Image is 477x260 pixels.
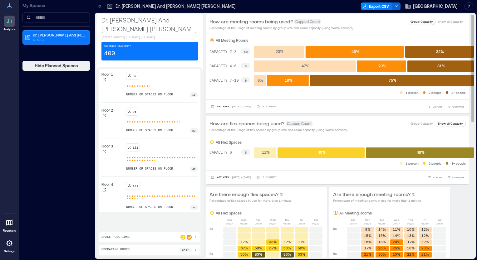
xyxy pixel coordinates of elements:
[426,174,444,181] button: EXPORT
[351,49,359,54] text: 45 %
[209,174,253,181] button: Last Week |[DATE]-[DATE]
[22,2,90,9] p: My Spaces
[407,252,415,256] text: 22%
[133,73,136,78] p: 37
[261,176,276,179] p: 15 minutes
[240,222,248,225] p: 08/25
[3,27,15,31] p: Analytics
[364,222,371,225] p: 08/25
[437,64,445,68] text: 31 %
[421,252,429,256] text: 21%
[270,218,276,222] p: Wed
[298,240,305,244] text: 17%
[406,90,419,95] p: 1 person
[318,150,326,154] text: 40 %
[333,190,411,198] p: Are there enough meeting rooms?
[133,183,138,188] p: 141
[104,49,115,58] p: 400
[393,234,400,238] text: 14%
[438,121,463,126] p: Show all Capacity
[258,78,263,82] text: 6 %
[101,108,113,113] p: Floor 2
[350,222,357,225] p: 08/24
[424,218,426,222] p: Fri
[255,246,262,250] text: 50%
[133,109,136,114] p: 91
[209,104,253,110] button: Last Week |[DATE]-[DATE]
[116,3,235,9] p: Dr. [PERSON_NAME] And [PERSON_NAME] [PERSON_NAME]
[333,198,421,203] p: Percentage of meeting rooms in use for more than 1 minute
[378,234,386,238] text: 15%
[389,78,396,82] text: 75 %
[413,3,458,9] span: [GEOGRAPHIC_DATA]
[209,151,232,155] text: CAPACITY 6
[2,236,17,255] a: Settings
[365,218,370,222] p: Mon
[192,167,195,171] p: 40
[256,218,261,222] p: Tue
[407,234,415,238] text: 13%
[378,222,386,225] p: 08/26
[3,229,16,233] p: Floorplans
[2,14,17,33] a: Analytics
[33,32,85,37] p: Dr. [PERSON_NAME] And [PERSON_NAME] [PERSON_NAME]
[436,49,444,54] text: 32 %
[209,198,292,203] p: Percentage of flex spaces in use for more than 1 minute
[378,252,386,256] text: 30%
[421,227,429,231] text: 12%
[378,64,386,68] text: 23 %
[276,49,283,54] text: 23 %
[407,246,415,250] text: 18%
[408,218,413,222] p: Thu
[411,121,433,126] p: Group Capacity
[216,210,242,215] p: All Flex Spaces
[33,37,85,42] p: 4 Floors
[192,129,195,132] p: 22
[209,226,213,231] p: 8a
[226,222,233,225] p: 08/24
[333,251,337,256] p: 9a
[421,222,429,225] p: 08/29
[101,235,130,240] p: Space Functions
[339,210,372,215] p: All Meeting Rooms
[283,222,291,225] p: 08/28
[241,218,247,222] p: Mon
[421,240,429,244] text: 17%
[283,246,291,250] text: 50%
[182,248,189,252] p: 8a - 6p
[393,227,400,231] text: 11%
[101,72,113,77] p: Floor 1
[407,222,414,225] p: 08/28
[364,246,371,250] text: 17%
[126,166,173,171] p: number of spaces on floor
[364,252,371,256] text: 21%
[269,222,276,225] p: 08/27
[451,90,466,95] p: 3+ people
[314,218,318,222] p: Sat
[209,79,239,83] text: CAPACITY 7-10
[393,246,400,250] text: 25%
[261,105,276,108] p: 15 minutes
[403,1,460,11] button: [GEOGRAPHIC_DATA]
[209,18,293,25] p: How are meeting rooms being used?
[452,105,465,108] span: COMPARE
[364,240,371,244] text: 15%
[436,222,443,225] p: 08/30
[101,182,113,187] p: Floor 4
[209,25,353,30] p: Percentage of the usage of meeting rooms by group size and room capacity (using Waffle sensors)
[269,240,277,244] text: 33%
[393,252,400,256] text: 20%
[351,218,356,222] p: Sun
[301,64,309,68] text: 47 %
[429,161,441,166] p: 2 people
[446,174,466,181] button: COMPARE
[269,246,276,250] text: 67%
[284,78,292,82] text: 19 %
[101,16,198,33] p: Dr. [PERSON_NAME] And [PERSON_NAME] [PERSON_NAME]
[126,128,173,133] p: number of spaces on floor
[393,240,400,244] text: 20%
[438,218,441,222] p: Sat
[421,234,429,238] text: 12%
[407,240,414,244] text: 17%
[452,176,465,179] span: COMPARE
